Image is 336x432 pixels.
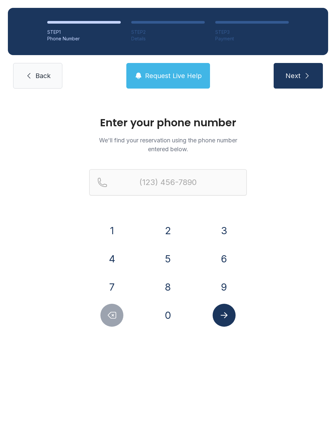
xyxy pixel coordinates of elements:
[157,247,179,270] button: 5
[100,247,123,270] button: 4
[89,169,247,195] input: Reservation phone number
[145,71,202,80] span: Request Live Help
[213,276,236,298] button: 9
[213,247,236,270] button: 6
[131,29,205,35] div: STEP 2
[131,35,205,42] div: Details
[35,71,51,80] span: Back
[215,35,289,42] div: Payment
[89,117,247,128] h1: Enter your phone number
[100,304,123,327] button: Delete number
[47,29,121,35] div: STEP 1
[285,71,301,80] span: Next
[100,219,123,242] button: 1
[100,276,123,298] button: 7
[213,219,236,242] button: 3
[157,219,179,242] button: 2
[213,304,236,327] button: Submit lookup form
[157,304,179,327] button: 0
[215,29,289,35] div: STEP 3
[89,136,247,154] p: We'll find your reservation using the phone number entered below.
[157,276,179,298] button: 8
[47,35,121,42] div: Phone Number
